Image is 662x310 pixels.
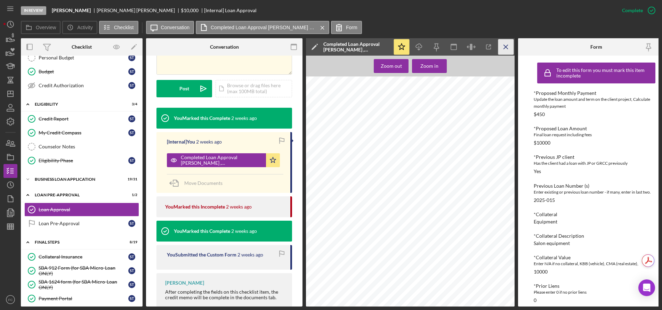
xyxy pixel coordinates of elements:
[128,54,135,61] div: S T
[534,160,659,167] div: Has the client had a loan with JP or GRCC previously
[226,204,252,210] time: 2025-09-15 19:17
[211,25,315,30] label: Completed Loan Approval [PERSON_NAME] , [PERSON_NAME].pdf
[325,205,331,209] span: Yes
[325,213,493,217] span: If your loan is passing the Matrix and you have not requested an exemption based on collateral, o...
[325,75,353,79] span: Credit Score M2
[325,221,479,225] span: you would like to approve the loan. Otherwise, just hit submit and your loan will be submitted for
[174,228,230,234] div: You Marked this Complete
[325,87,348,91] span: Credit Report
[325,167,327,171] span: 0
[534,189,659,196] div: Enter existing or previous loan number - if many, enter in last two.
[165,204,225,210] div: You Marked this Incomplete
[534,197,555,203] div: 2025-015
[325,142,327,146] span: 0
[231,228,257,234] time: 2025-09-15 19:17
[128,68,135,75] div: S T
[128,295,135,302] div: S T
[622,3,643,17] div: Complete
[39,296,128,301] div: Payment Portal
[381,59,402,73] div: Zoom out
[534,154,659,160] div: *Previous JP client
[325,238,412,242] span: This is a step up for 2025-015- mx loan amount is 10k
[128,253,135,260] div: S T
[196,21,329,34] button: Completed Loan Approval [PERSON_NAME] , [PERSON_NAME].pdf
[325,79,330,83] span: -10
[534,169,541,174] div: Yes
[534,126,659,131] div: *Proposed Loan Amount
[325,117,329,121] span: 10
[167,174,229,192] button: Move Documents
[534,212,659,217] div: *Collateral
[325,100,354,104] span: Bank Statements
[534,283,659,289] div: *Prior Liens
[325,226,346,229] span: Underwriting.
[128,115,135,122] div: S T
[21,6,46,15] div: In Review
[638,279,655,296] div: Open Intercom Messenger
[325,129,327,133] span: 0
[325,138,357,141] span: Business - Current
[325,163,359,166] span: Employment Bonus
[534,219,557,225] div: Equipment
[8,298,13,302] text: FC
[556,67,654,79] div: To edit this form you must mark this item incomplete
[35,102,120,106] div: ELIGIBILITY
[39,279,128,290] div: SBA 1624 form (for SBA Micro-Loan ONLY)
[181,7,199,13] span: $10,000
[24,154,139,168] a: Eligibility PhaseST
[210,44,239,50] div: Conversation
[534,233,659,239] div: *Collateral Description
[39,116,128,122] div: Credit Report
[128,220,135,227] div: S T
[21,21,60,34] button: Overview
[35,240,120,244] div: FINAL STEPS
[125,193,137,197] div: 1 / 2
[534,112,545,117] div: $450
[39,221,128,226] div: Loan Pre-Approval
[346,25,357,30] label: Form
[534,131,659,138] div: Final loan request including fees
[590,44,602,50] div: Form
[128,157,135,164] div: S T
[534,96,659,110] div: Update the loan amount and term on the client project, Calculate monthly payment
[534,260,659,267] div: Enter N/A if no collateral, KBB (vehicle), CMA (real estate),
[325,180,327,183] span: 0
[24,217,139,230] a: Loan Pre-ApprovalST
[325,113,352,116] span: Collection Debt
[167,153,280,167] button: Completed Loan Approval [PERSON_NAME] , [PERSON_NAME].pdf
[39,158,128,163] div: Eligibility Phase
[36,25,56,30] label: Overview
[99,21,138,34] button: Checklist
[3,293,17,307] button: FC
[165,289,285,300] div: After completing the fields on this checklist item, the credit memo will be complete in the docum...
[72,44,92,50] div: Checklist
[323,41,389,52] div: Completed Loan Approval [PERSON_NAME] , [PERSON_NAME].pdf
[231,115,257,121] time: 2025-09-16 20:54
[534,240,570,246] div: Salon equipment
[325,217,493,221] span: are submitting an Auto Loan that passes the Matrix and meets the criteria, you will see an option...
[77,25,92,30] label: Activity
[24,79,139,92] a: Credit AuthorizationST
[161,25,190,30] label: Conversation
[125,102,137,106] div: 3 / 4
[325,176,357,179] span: Previous Borrower
[128,281,135,288] div: S T
[128,129,135,136] div: S T
[181,155,263,166] div: Completed Loan Approval [PERSON_NAME] , [PERSON_NAME].pdf
[184,180,223,186] span: Move Documents
[237,252,263,258] time: 2025-09-15 19:17
[615,3,659,17] button: Complete
[24,278,139,292] a: SBA 1624 form (for SBA Micro-Loan ONLY)ST
[179,80,189,97] div: Post
[39,265,128,276] div: SBA 912 Form (for SBA Micro-Loan ONLY)
[35,193,120,197] div: LOAN PRE-APPROVAL
[196,139,222,145] time: 2025-09-16 20:54
[52,8,91,13] b: [PERSON_NAME]
[24,65,139,79] a: BudgetST
[325,251,331,254] span: Yes
[165,280,204,286] div: [PERSON_NAME]
[534,140,550,146] div: $10000
[325,259,366,263] span: Conditions of Signature
[534,297,536,303] div: 0
[24,51,139,65] a: Personal BudgetST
